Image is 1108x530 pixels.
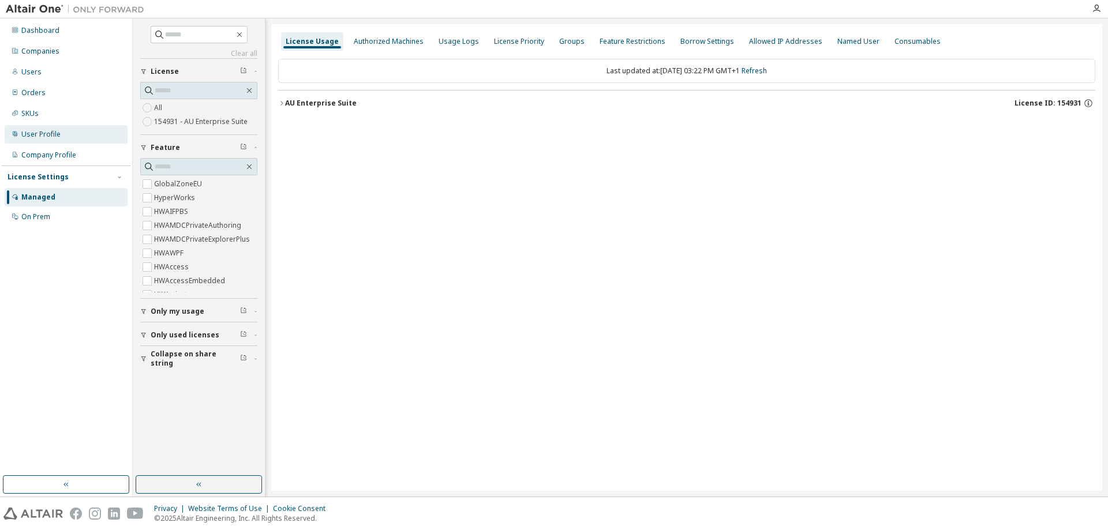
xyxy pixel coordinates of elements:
[21,88,46,97] div: Orders
[188,504,273,513] div: Website Terms of Use
[140,59,257,84] button: License
[154,219,244,232] label: HWAMDCPrivateAuthoring
[354,37,424,46] div: Authorized Machines
[151,143,180,152] span: Feature
[70,508,82,520] img: facebook.svg
[154,288,193,302] label: HWActivate
[154,504,188,513] div: Privacy
[21,67,42,77] div: Users
[1015,99,1081,108] span: License ID: 154931
[108,508,120,520] img: linkedin.svg
[154,191,197,205] label: HyperWorks
[240,143,247,152] span: Clear filter
[494,37,544,46] div: License Priority
[240,354,247,363] span: Clear filter
[240,307,247,316] span: Clear filter
[154,177,204,191] label: GlobalZoneEU
[749,37,822,46] div: Allowed IP Addresses
[742,66,767,76] a: Refresh
[286,37,339,46] div: License Usage
[151,67,179,76] span: License
[140,346,257,371] button: Collapse on share string
[837,37,879,46] div: Named User
[21,109,39,118] div: SKUs
[680,37,734,46] div: Borrow Settings
[154,205,190,219] label: HWAIFPBS
[240,330,247,340] span: Clear filter
[154,232,252,246] label: HWAMDCPrivateExplorerPlus
[21,212,50,221] div: On Prem
[151,307,204,316] span: Only my usage
[285,99,357,108] div: AU Enterprise Suite
[140,135,257,160] button: Feature
[3,508,63,520] img: altair_logo.svg
[151,330,219,340] span: Only used licenses
[140,299,257,324] button: Only my usage
[21,26,59,35] div: Dashboard
[140,322,257,348] button: Only used licenses
[21,47,59,56] div: Companies
[273,504,332,513] div: Cookie Consent
[154,260,191,274] label: HWAccess
[154,246,186,260] label: HWAWPF
[89,508,101,520] img: instagram.svg
[154,101,164,115] label: All
[278,91,1095,116] button: AU Enterprise SuiteLicense ID: 154931
[894,37,941,46] div: Consumables
[278,59,1095,83] div: Last updated at: [DATE] 03:22 PM GMT+1
[21,130,61,139] div: User Profile
[559,37,585,46] div: Groups
[21,193,55,202] div: Managed
[154,513,332,523] p: © 2025 Altair Engineering, Inc. All Rights Reserved.
[127,508,144,520] img: youtube.svg
[439,37,479,46] div: Usage Logs
[8,172,69,182] div: License Settings
[140,49,257,58] a: Clear all
[240,67,247,76] span: Clear filter
[154,274,227,288] label: HWAccessEmbedded
[154,115,250,129] label: 154931 - AU Enterprise Suite
[151,349,240,368] span: Collapse on share string
[6,3,150,15] img: Altair One
[600,37,665,46] div: Feature Restrictions
[21,151,76,160] div: Company Profile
